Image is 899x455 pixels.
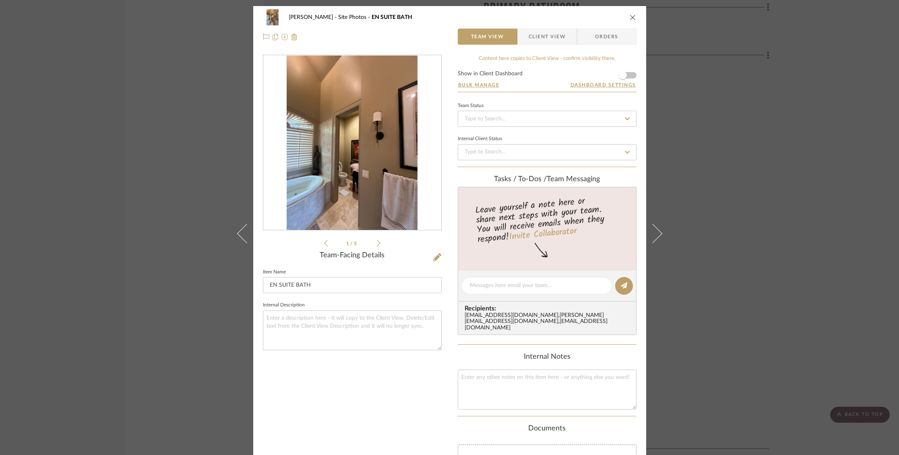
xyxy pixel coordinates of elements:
span: Client View [529,29,566,45]
input: Type to Search… [458,111,637,127]
label: Internal Description [263,303,305,307]
div: Leave yourself a note here or share next steps with your team. You will receive emails when they ... [457,192,637,246]
div: Internal Client Status [458,137,502,141]
div: [EMAIL_ADDRESS][DOMAIN_NAME] , [PERSON_NAME][EMAIL_ADDRESS][DOMAIN_NAME] , [EMAIL_ADDRESS][DOMAIN... [465,312,633,332]
span: Orders [586,29,627,45]
input: Enter Item Name [263,277,442,293]
span: Team View [471,29,504,45]
span: Tasks / To-Dos / [494,176,547,183]
img: Remove from project [291,34,298,40]
span: EN SUITE BATH [372,14,412,20]
span: [PERSON_NAME] [289,14,338,20]
a: Invite Collaborator [508,224,577,244]
div: team Messaging [458,175,637,184]
span: 5 [354,241,358,246]
label: Item Name [263,270,286,274]
img: 8494a7e8-9276-4ad8-ab45-a5579b1e87fe_48x40.jpg [263,9,282,25]
div: 0 [263,56,441,230]
span: Site Photos [338,14,372,20]
button: Bulk Manage [458,81,500,89]
button: close [629,14,637,21]
span: / [350,241,354,246]
button: Dashboard Settings [570,81,637,89]
span: Recipients: [465,305,633,312]
div: Documents [458,424,637,433]
span: 1 [346,241,350,246]
div: Internal Notes [458,353,637,362]
input: Type to Search… [458,144,637,160]
div: Content here copies to Client View - confirm visibility there. [458,55,637,63]
img: 8494a7e8-9276-4ad8-ab45-a5579b1e87fe_436x436.jpg [287,56,417,230]
div: Team Status [458,104,484,108]
div: Team-Facing Details [263,251,442,260]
